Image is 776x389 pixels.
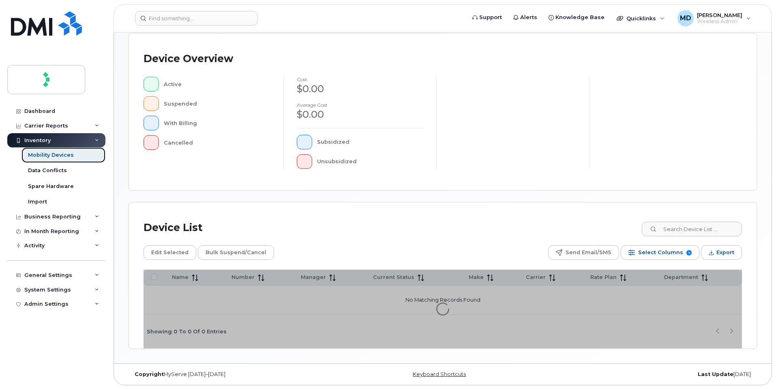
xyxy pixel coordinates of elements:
button: Export [701,245,742,260]
input: Search Device List ... [642,222,742,236]
div: Quicklinks [611,10,670,26]
span: MD [680,13,691,23]
button: Send Email/SMS [548,245,619,260]
span: Quicklinks [626,15,656,22]
a: Support [467,9,508,26]
button: Bulk Suspend/Cancel [198,245,274,260]
a: Alerts [508,9,543,26]
span: [PERSON_NAME] [697,12,742,18]
div: With Billing [164,116,271,130]
div: $0.00 [297,108,423,121]
a: Knowledge Base [543,9,610,26]
div: Device Overview [144,48,233,69]
span: Edit Selected [151,246,189,259]
h4: Average cost [297,102,423,108]
span: Bulk Suspend/Cancel [206,246,266,259]
span: Support [479,13,502,22]
div: Active [164,77,271,91]
span: Wireless Admin [697,18,742,25]
div: Device List [144,217,203,238]
div: MyServe [DATE]–[DATE] [129,371,338,378]
div: Matt Davies [672,10,757,26]
span: Knowledge Base [555,13,605,22]
div: Subsidized [317,135,424,149]
h4: cost [297,77,423,82]
button: Edit Selected [144,245,196,260]
div: Unsubsidized [317,154,424,169]
strong: Last Update [698,371,733,377]
div: $0.00 [297,82,423,96]
div: Cancelled [164,135,271,150]
div: [DATE] [547,371,757,378]
strong: Copyright [135,371,164,377]
span: Export [716,246,734,259]
div: Suspended [164,96,271,111]
span: Alerts [520,13,537,22]
button: Select Columns 9 [621,245,699,260]
span: 9 [686,250,692,255]
span: Select Columns [638,246,683,259]
input: Find something... [135,11,258,26]
a: Keyboard Shortcuts [413,371,466,377]
span: Send Email/SMS [566,246,611,259]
